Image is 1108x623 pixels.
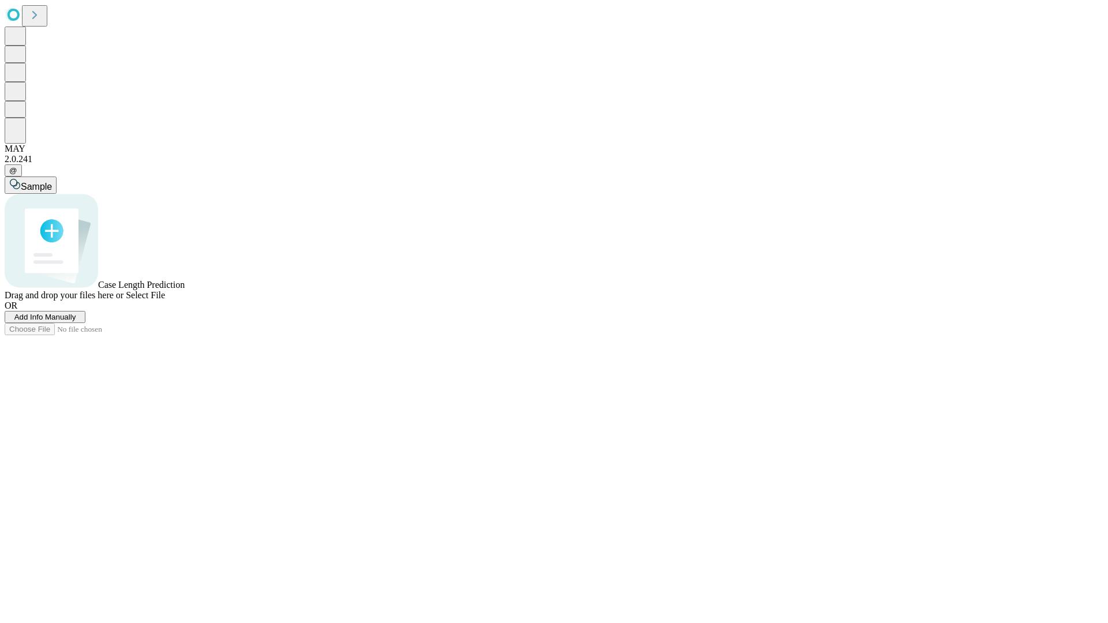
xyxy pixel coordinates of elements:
button: Sample [5,177,57,194]
div: MAY [5,144,1103,154]
span: Add Info Manually [14,313,76,321]
button: @ [5,164,22,177]
button: Add Info Manually [5,311,85,323]
div: 2.0.241 [5,154,1103,164]
span: Sample [21,182,52,192]
span: OR [5,301,17,310]
span: @ [9,166,17,175]
span: Drag and drop your files here or [5,290,123,300]
span: Case Length Prediction [98,280,185,290]
span: Select File [126,290,165,300]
